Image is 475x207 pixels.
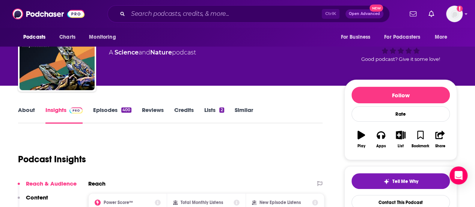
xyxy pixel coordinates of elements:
[392,178,418,184] span: Tell Me Why
[128,8,322,20] input: Search podcasts, credits, & more...
[446,6,463,22] button: Show profile menu
[398,144,404,148] div: List
[435,144,445,148] div: Share
[371,126,391,153] button: Apps
[54,30,80,44] a: Charts
[341,32,370,42] span: For Business
[446,6,463,22] span: Logged in as gabrielle.gantz
[26,180,77,187] p: Reach & Audience
[430,126,450,153] button: Share
[142,106,164,124] a: Reviews
[407,8,419,20] a: Show notifications dropdown
[23,32,45,42] span: Podcasts
[69,107,83,113] img: Podchaser Pro
[430,30,457,44] button: open menu
[150,49,172,56] a: Nature
[351,106,450,122] div: Rate
[335,30,380,44] button: open menu
[12,7,84,21] img: Podchaser - Follow, Share and Rate Podcasts
[115,49,139,56] a: Science
[349,12,380,16] span: Open Advanced
[351,126,371,153] button: Play
[345,9,383,18] button: Open AdvancedNew
[45,106,83,124] a: InsightsPodchaser Pro
[59,32,75,42] span: Charts
[449,166,467,184] div: Open Intercom Messenger
[457,6,463,12] svg: Add a profile image
[18,154,86,165] h1: Podcast Insights
[89,32,116,42] span: Monitoring
[322,9,339,19] span: Ctrl K
[26,194,48,201] p: Content
[109,48,196,57] div: A podcast
[18,180,77,194] button: Reach & Audience
[361,56,440,62] span: Good podcast? Give it some love!
[219,107,224,113] div: 2
[376,144,386,148] div: Apps
[20,15,95,90] img: Animals at Home Network
[369,5,383,12] span: New
[391,126,410,153] button: List
[88,180,106,187] h2: Reach
[379,30,431,44] button: open menu
[107,5,390,23] div: Search podcasts, credits, & more...
[357,144,365,148] div: Play
[121,107,131,113] div: 400
[351,87,450,103] button: Follow
[104,200,133,205] h2: Power Score™
[84,30,125,44] button: open menu
[435,32,448,42] span: More
[425,8,437,20] a: Show notifications dropdown
[204,106,224,124] a: Lists2
[18,30,55,44] button: open menu
[412,144,429,148] div: Bookmark
[410,126,430,153] button: Bookmark
[235,106,253,124] a: Similar
[174,106,194,124] a: Credits
[93,106,131,124] a: Episodes400
[139,49,150,56] span: and
[181,200,223,205] h2: Total Monthly Listens
[18,106,35,124] a: About
[351,173,450,189] button: tell me why sparkleTell Me Why
[384,32,420,42] span: For Podcasters
[259,200,301,205] h2: New Episode Listens
[383,178,389,184] img: tell me why sparkle
[446,6,463,22] img: User Profile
